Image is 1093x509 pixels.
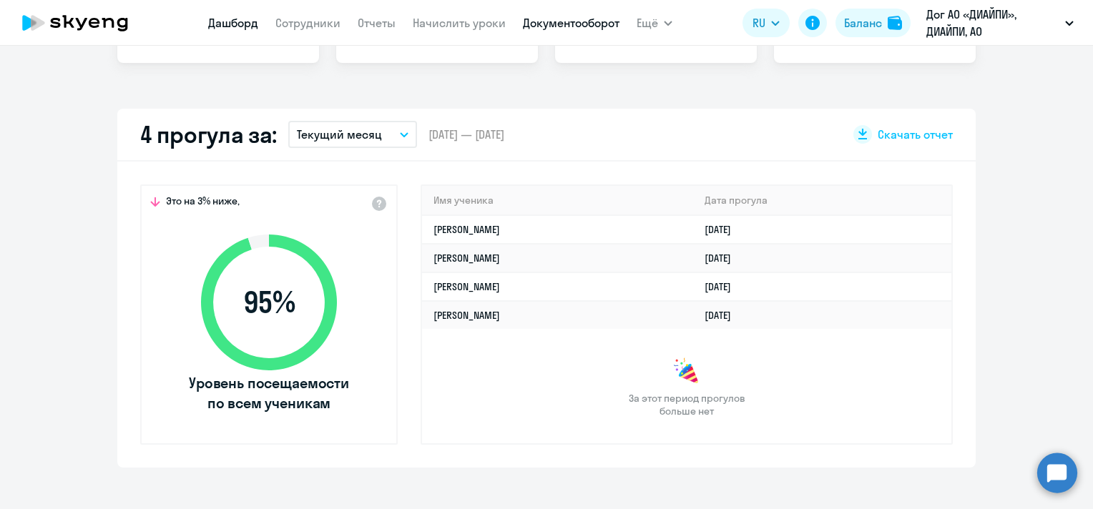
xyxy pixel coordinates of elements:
th: Имя ученика [422,186,693,215]
button: Ещё [637,9,672,37]
a: Отчеты [358,16,396,30]
span: Это на 3% ниже, [166,194,240,212]
div: Баланс [844,14,882,31]
a: Начислить уроки [413,16,506,30]
a: Дашборд [208,16,258,30]
span: RU [753,14,765,31]
button: Текущий месяц [288,121,417,148]
span: За этот период прогулов больше нет [627,392,747,417]
th: Дата прогула [693,186,951,215]
span: Скачать отчет [878,127,953,142]
button: RU [742,9,790,37]
a: [PERSON_NAME] [433,252,500,265]
h2: 4 прогула за: [140,120,277,149]
a: [DATE] [705,223,742,236]
a: [PERSON_NAME] [433,309,500,322]
a: Документооборот [523,16,619,30]
a: [DATE] [705,309,742,322]
button: Дог АО «ДИАЙПИ», ДИАЙПИ, АО [919,6,1081,40]
a: [DATE] [705,252,742,265]
a: [PERSON_NAME] [433,280,500,293]
span: 95 % [187,285,351,320]
span: [DATE] — [DATE] [428,127,504,142]
span: Уровень посещаемости по всем ученикам [187,373,351,413]
span: Ещё [637,14,658,31]
a: Сотрудники [275,16,340,30]
img: balance [888,16,902,30]
a: [DATE] [705,280,742,293]
p: Текущий месяц [297,126,382,143]
button: Балансbalance [835,9,911,37]
p: Дог АО «ДИАЙПИ», ДИАЙПИ, АО [926,6,1059,40]
img: congrats [672,357,701,386]
a: [PERSON_NAME] [433,223,500,236]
